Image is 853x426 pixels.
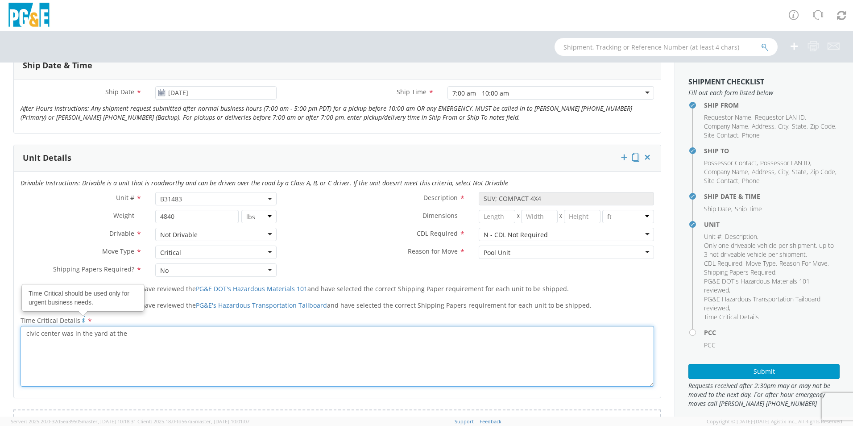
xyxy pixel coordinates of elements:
[704,232,723,241] li: ,
[704,295,820,312] span: PG&E Hazardous Transportation Tailboard reviewed
[810,167,835,176] span: Zip Code
[760,159,812,167] li: ,
[704,193,840,200] h4: Ship Date & Time
[23,154,71,163] h3: Unit Details
[397,88,426,96] span: Ship Time
[423,193,458,202] span: Description
[21,316,80,325] span: Time Critical Details
[704,122,749,131] li: ,
[688,77,764,87] strong: Shipment Checklist
[195,418,249,425] span: master, [DATE] 10:01:07
[779,259,829,268] li: ,
[725,232,758,241] li: ,
[752,122,774,130] span: Address
[455,418,474,425] a: Support
[113,211,134,220] span: Weight
[521,210,558,223] input: Width
[82,418,136,425] span: master, [DATE] 10:18:31
[196,284,307,293] a: PG&E DOT's Hazardous Materials 101
[160,248,181,257] div: Critical
[417,229,458,238] span: CDL Required
[704,241,837,259] li: ,
[160,195,272,203] span: B31483
[752,167,774,176] span: Address
[792,167,808,176] li: ,
[196,301,327,309] a: PG&E's Hazardous Transportation Tailboard
[792,122,808,131] li: ,
[752,122,776,131] li: ,
[137,418,249,425] span: Client: 2025.18.0-fd567a5
[704,113,751,121] span: Requestor Name
[725,232,757,241] span: Description
[704,205,731,213] span: Ship Date
[742,131,760,139] span: Phone
[707,418,842,425] span: Copyright © [DATE]-[DATE] Agistix Inc., All Rights Reserved
[704,113,753,122] li: ,
[688,88,840,97] span: Fill out each form listed below
[704,329,840,336] h4: PCC
[746,259,776,267] span: Move Type
[704,167,749,176] li: ,
[109,229,134,238] span: Drivable
[704,259,744,268] li: ,
[704,176,738,185] span: Site Contact
[137,284,569,293] span: I have reviewed the and have selected the correct Shipping Paper requirement for each unit to be ...
[484,248,510,257] div: Pool Unit
[704,221,840,228] h4: Unit
[105,88,134,96] span: Ship Date
[704,268,775,276] span: Shipping Papers Required
[21,179,508,187] i: Drivable Instructions: Drivable is a unit that is roadworthy and can be driven over the road by a...
[704,241,834,259] span: Only one driveable vehicle per shipment, up to 3 not driveable vehicle per shipment
[704,313,759,321] span: Time Critical Details
[704,102,840,109] h4: Ship From
[484,230,548,239] div: N - CDL Not Required
[778,122,788,130] span: City
[735,205,762,213] span: Ship Time
[704,277,837,295] li: ,
[704,295,837,313] li: ,
[778,167,790,176] li: ,
[704,167,748,176] span: Company Name
[792,167,807,176] span: State
[558,210,564,223] span: X
[810,122,835,130] span: Zip Code
[704,277,810,294] span: PG&E DOT's Hazardous Materials 101 reviewed
[704,259,742,267] span: CDL Required
[742,176,760,185] span: Phone
[479,210,515,223] input: Length
[102,247,134,255] span: Move Type
[22,285,144,311] div: Time Critical should be used only for urgent business needs.
[704,147,840,154] h4: Ship To
[779,259,828,267] span: Reason For Move
[116,193,134,202] span: Unit #
[53,265,134,273] span: Shipping Papers Required?
[778,167,788,176] span: City
[760,159,810,167] span: Possessor LAN ID
[688,364,840,379] button: Submit
[704,159,758,167] li: ,
[746,259,777,268] li: ,
[755,113,806,122] li: ,
[704,232,721,241] span: Unit #
[704,176,740,185] li: ,
[160,230,198,239] div: Not Drivable
[755,113,805,121] span: Requestor LAN ID
[21,104,632,121] i: After Hours Instructions: Any shipment request submitted after normal business hours (7:00 am - 5...
[704,341,716,349] span: PCC
[160,266,169,275] div: No
[408,247,458,255] span: Reason for Move
[422,211,458,220] span: Dimensions
[810,167,836,176] li: ,
[778,122,790,131] li: ,
[688,381,840,408] span: Requests received after 2:30pm may or may not be moved to the next day. For after hour emergency ...
[704,131,740,140] li: ,
[480,418,501,425] a: Feedback
[555,38,778,56] input: Shipment, Tracking or Reference Number (at least 4 chars)
[704,122,748,130] span: Company Name
[810,122,836,131] li: ,
[515,210,522,223] span: X
[752,167,776,176] li: ,
[792,122,807,130] span: State
[155,192,277,205] span: B31483
[7,3,51,29] img: pge-logo-06675f144f4cfa6a6814.png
